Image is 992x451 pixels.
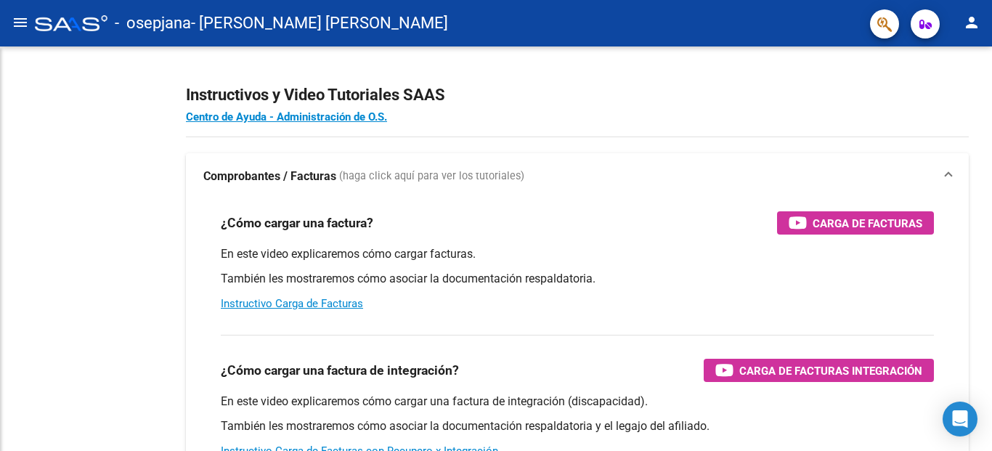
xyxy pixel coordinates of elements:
[221,213,373,233] h3: ¿Cómo cargar una factura?
[739,362,922,380] span: Carga de Facturas Integración
[339,168,524,184] span: (haga click aquí para ver los tutoriales)
[191,7,448,39] span: - [PERSON_NAME] [PERSON_NAME]
[186,110,387,123] a: Centro de Ayuda - Administración de O.S.
[221,297,363,310] a: Instructivo Carga de Facturas
[221,246,934,262] p: En este video explicaremos cómo cargar facturas.
[221,271,934,287] p: También les mostraremos cómo asociar la documentación respaldatoria.
[704,359,934,382] button: Carga de Facturas Integración
[221,418,934,434] p: También les mostraremos cómo asociar la documentación respaldatoria y el legajo del afiliado.
[186,81,969,109] h2: Instructivos y Video Tutoriales SAAS
[813,214,922,232] span: Carga de Facturas
[777,211,934,235] button: Carga de Facturas
[943,402,977,436] div: Open Intercom Messenger
[221,360,459,381] h3: ¿Cómo cargar una factura de integración?
[12,14,29,31] mat-icon: menu
[221,394,934,410] p: En este video explicaremos cómo cargar una factura de integración (discapacidad).
[115,7,191,39] span: - osepjana
[186,153,969,200] mat-expansion-panel-header: Comprobantes / Facturas (haga click aquí para ver los tutoriales)
[203,168,336,184] strong: Comprobantes / Facturas
[963,14,980,31] mat-icon: person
